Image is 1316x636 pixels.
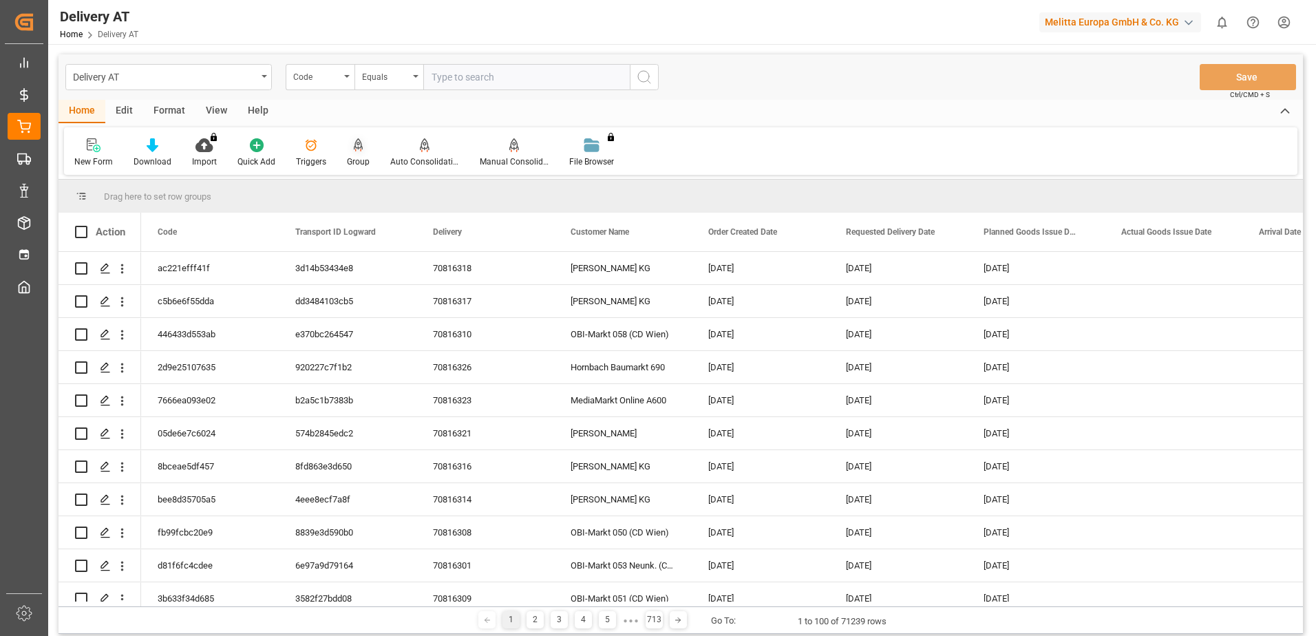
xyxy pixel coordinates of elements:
[554,285,692,317] div: [PERSON_NAME] KG
[59,285,141,318] div: Press SPACE to select this row.
[96,226,125,238] div: Action
[554,417,692,449] div: [PERSON_NAME]
[1207,7,1238,38] button: show 0 new notifications
[134,156,171,168] div: Download
[286,64,354,90] button: open menu
[692,285,829,317] div: [DATE]
[480,156,549,168] div: Manual Consolidation
[692,516,829,549] div: [DATE]
[829,516,967,549] div: [DATE]
[416,582,554,615] div: 70816309
[59,483,141,516] div: Press SPACE to select this row.
[279,318,416,350] div: e370bc264547
[829,318,967,350] div: [DATE]
[967,450,1105,483] div: [DATE]
[158,227,177,237] span: Code
[829,417,967,449] div: [DATE]
[571,227,629,237] span: Customer Name
[362,67,409,83] div: Equals
[65,64,272,90] button: open menu
[141,318,279,350] div: 446433d553ab
[692,549,829,582] div: [DATE]
[104,191,211,202] span: Drag here to set row groups
[59,450,141,483] div: Press SPACE to select this row.
[354,64,423,90] button: open menu
[798,615,887,628] div: 1 to 100 of 71239 rows
[416,549,554,582] div: 70816301
[1039,9,1207,35] button: Melitta Europa GmbH & Co. KG
[74,156,113,168] div: New Form
[279,549,416,582] div: 6e97a9d79164
[599,611,616,628] div: 5
[554,252,692,284] div: [PERSON_NAME] KG
[1121,227,1211,237] span: Actual Goods Issue Date
[279,351,416,383] div: 920227c7f1b2
[1200,64,1296,90] button: Save
[60,30,83,39] a: Home
[141,582,279,615] div: 3b633f34d685
[967,483,1105,516] div: [DATE]
[692,351,829,383] div: [DATE]
[141,285,279,317] div: c5b6e6f55dda
[967,252,1105,284] div: [DATE]
[1238,7,1269,38] button: Help Center
[390,156,459,168] div: Auto Consolidation
[554,450,692,483] div: [PERSON_NAME] KG
[554,516,692,549] div: OBI-Markt 050 (CD Wien)
[692,483,829,516] div: [DATE]
[692,417,829,449] div: [DATE]
[692,318,829,350] div: [DATE]
[279,582,416,615] div: 3582f27bdd08
[527,611,544,628] div: 2
[141,483,279,516] div: bee8d35705a5
[59,582,141,615] div: Press SPACE to select this row.
[433,227,462,237] span: Delivery
[59,318,141,351] div: Press SPACE to select this row.
[692,252,829,284] div: [DATE]
[829,351,967,383] div: [DATE]
[416,450,554,483] div: 70816316
[416,285,554,317] div: 70816317
[984,227,1076,237] span: Planned Goods Issue Date
[967,516,1105,549] div: [DATE]
[279,516,416,549] div: 8839e3d590b0
[59,351,141,384] div: Press SPACE to select this row.
[692,450,829,483] div: [DATE]
[846,227,935,237] span: Requested Delivery Date
[279,417,416,449] div: 574b2845edc2
[141,516,279,549] div: fb99fcbc20e9
[829,252,967,284] div: [DATE]
[59,100,105,123] div: Home
[623,615,638,626] div: ● ● ●
[143,100,195,123] div: Format
[416,483,554,516] div: 70816314
[59,417,141,450] div: Press SPACE to select this row.
[554,351,692,383] div: Hornbach Baumarkt 690
[554,483,692,516] div: [PERSON_NAME] KG
[829,450,967,483] div: [DATE]
[59,384,141,417] div: Press SPACE to select this row.
[692,384,829,416] div: [DATE]
[59,549,141,582] div: Press SPACE to select this row.
[646,611,663,628] div: 713
[141,351,279,383] div: 2d9e25107635
[59,252,141,285] div: Press SPACE to select this row.
[296,156,326,168] div: Triggers
[279,450,416,483] div: 8fd863e3d650
[279,483,416,516] div: 4eee8ecf7a8f
[554,384,692,416] div: MediaMarkt Online A600
[1039,12,1201,32] div: Melitta Europa GmbH & Co. KG
[829,549,967,582] div: [DATE]
[967,417,1105,449] div: [DATE]
[141,549,279,582] div: d81f6fc4cdee
[708,227,777,237] span: Order Created Date
[829,582,967,615] div: [DATE]
[554,549,692,582] div: OBI-Markt 053 Neunk. (CD Wien)
[554,582,692,615] div: OBI-Markt 051 (CD Wien)
[967,549,1105,582] div: [DATE]
[59,516,141,549] div: Press SPACE to select this row.
[293,67,340,83] div: Code
[73,67,257,85] div: Delivery AT
[554,318,692,350] div: OBI-Markt 058 (CD Wien)
[692,582,829,615] div: [DATE]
